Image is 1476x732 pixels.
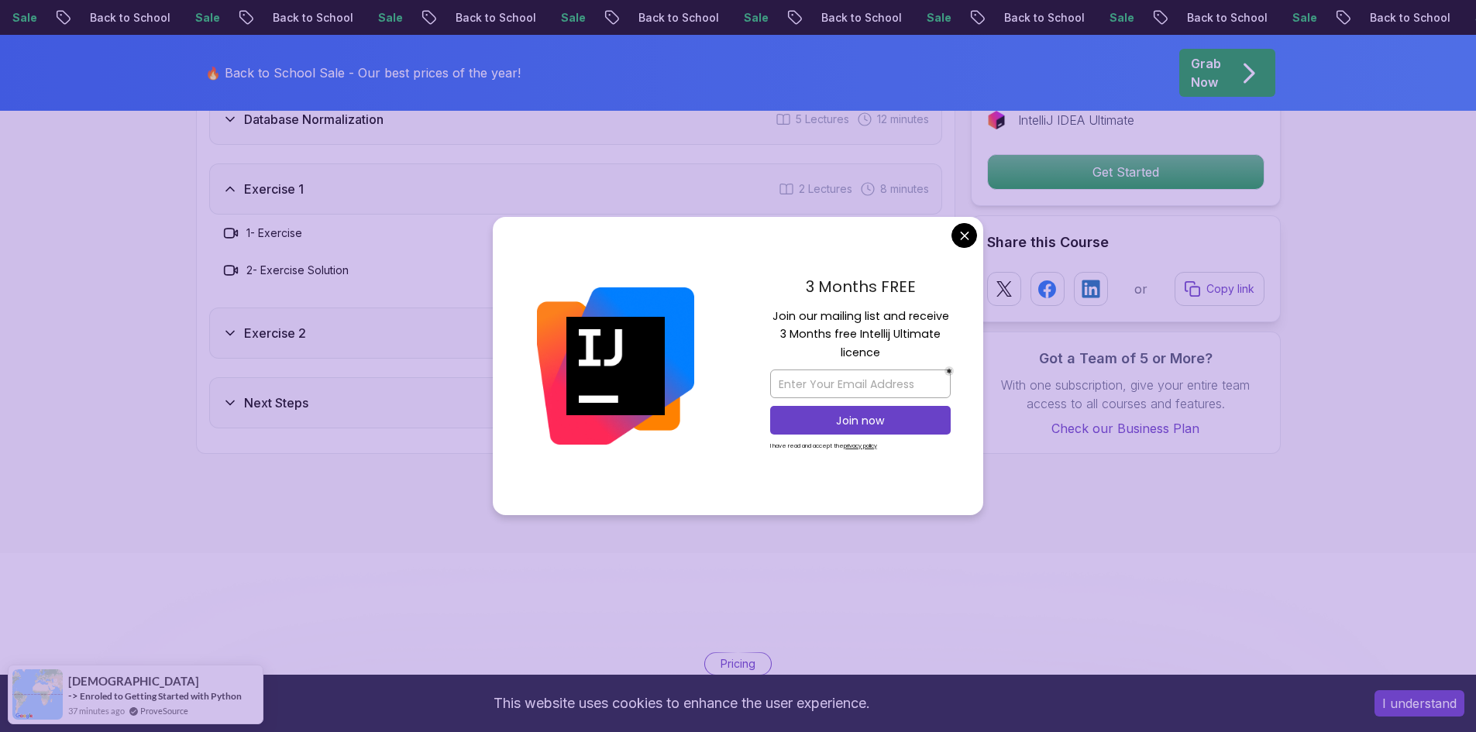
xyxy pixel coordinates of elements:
[209,377,942,428] button: Next Steps2 Lectures
[973,10,1079,26] p: Back to School
[796,112,849,127] span: 5 Lectures
[713,10,762,26] p: Sale
[987,376,1264,413] p: With one subscription, give your entire team access to all courses and features.
[140,704,188,717] a: ProveSource
[896,10,945,26] p: Sale
[80,689,242,703] a: Enroled to Getting Started with Python
[877,112,929,127] span: 12 minutes
[68,689,78,702] span: ->
[1261,10,1311,26] p: Sale
[209,308,942,359] button: Exercise 23 Lectures 2 minutes
[987,419,1264,438] a: Check our Business Plan
[988,155,1264,189] p: Get Started
[987,111,1006,129] img: jetbrains logo
[246,225,302,241] h3: 1 - Exercise
[1175,272,1264,306] button: Copy link
[987,232,1264,253] h2: Share this Course
[790,10,896,26] p: Back to School
[607,10,713,26] p: Back to School
[68,704,125,717] span: 37 minutes ago
[721,656,755,672] p: Pricing
[244,324,306,342] h3: Exercise 2
[164,10,214,26] p: Sale
[1339,10,1444,26] p: Back to School
[12,686,1351,720] div: This website uses cookies to enhance the user experience.
[1018,111,1134,129] p: IntelliJ IDEA Ultimate
[799,181,852,197] span: 2 Lectures
[12,669,63,720] img: provesource social proof notification image
[1134,280,1147,298] p: or
[244,393,308,412] h3: Next Steps
[209,94,942,145] button: Database Normalization5 Lectures 12 minutes
[244,180,304,198] h3: Exercise 1
[244,110,384,129] h3: Database Normalization
[59,10,164,26] p: Back to School
[1375,690,1464,717] button: Accept cookies
[1206,281,1254,297] p: Copy link
[425,10,530,26] p: Back to School
[1191,54,1221,91] p: Grab Now
[68,675,199,688] span: [DEMOGRAPHIC_DATA]
[530,10,580,26] p: Sale
[987,154,1264,190] button: Get Started
[347,10,397,26] p: Sale
[205,64,521,82] p: 🔥 Back to School Sale - Our best prices of the year!
[209,163,942,215] button: Exercise 12 Lectures 8 minutes
[242,10,347,26] p: Back to School
[987,348,1264,369] h3: Got a Team of 5 or More?
[1079,10,1128,26] p: Sale
[246,263,349,278] h3: 2 - Exercise Solution
[880,181,929,197] span: 8 minutes
[1156,10,1261,26] p: Back to School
